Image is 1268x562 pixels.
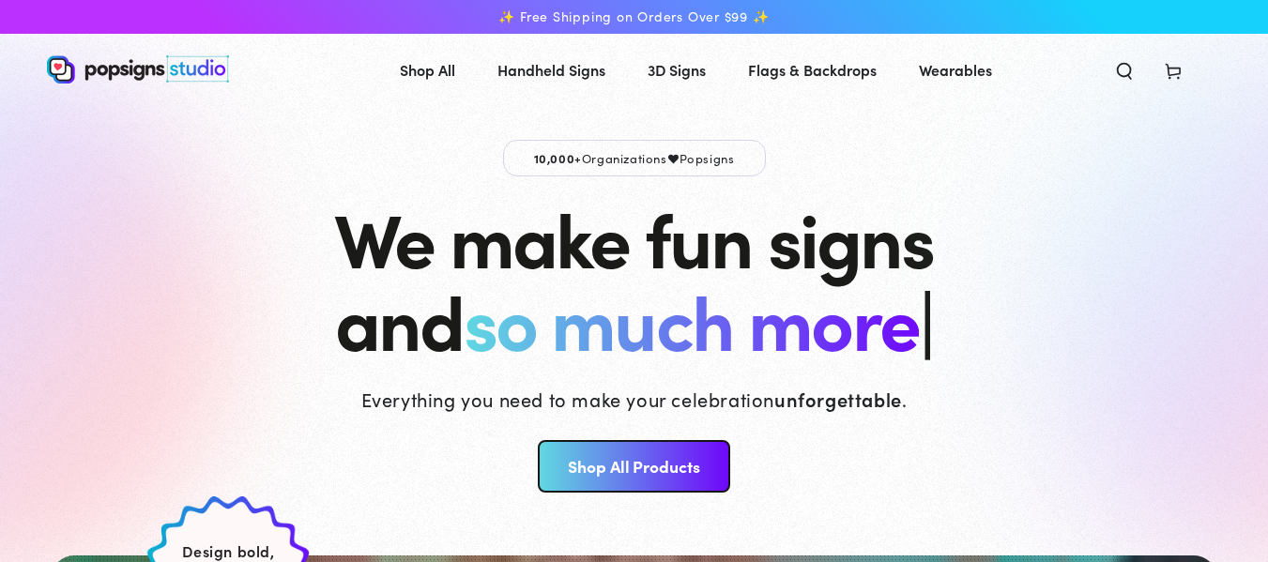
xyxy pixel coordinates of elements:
span: Shop All [400,56,455,84]
a: 3D Signs [634,45,720,95]
summary: Search our site [1100,49,1149,90]
span: Wearables [919,56,992,84]
strong: unforgettable [774,386,902,412]
a: Flags & Backdrops [734,45,891,95]
span: Flags & Backdrops [748,56,877,84]
span: ✨ Free Shipping on Orders Over $99 ✨ [498,8,769,25]
span: so much more [464,266,919,371]
a: Shop All [386,45,469,95]
a: Wearables [905,45,1006,95]
span: 10,000+ [534,149,582,166]
p: Everything you need to make your celebration . [361,386,908,412]
p: Organizations Popsigns [503,140,766,176]
span: | [919,266,933,372]
img: Popsigns Studio [47,55,229,84]
a: Shop All Products [538,440,730,493]
span: 3D Signs [648,56,706,84]
a: Handheld Signs [483,45,619,95]
span: Handheld Signs [497,56,605,84]
h1: We make fun signs and [334,195,933,360]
